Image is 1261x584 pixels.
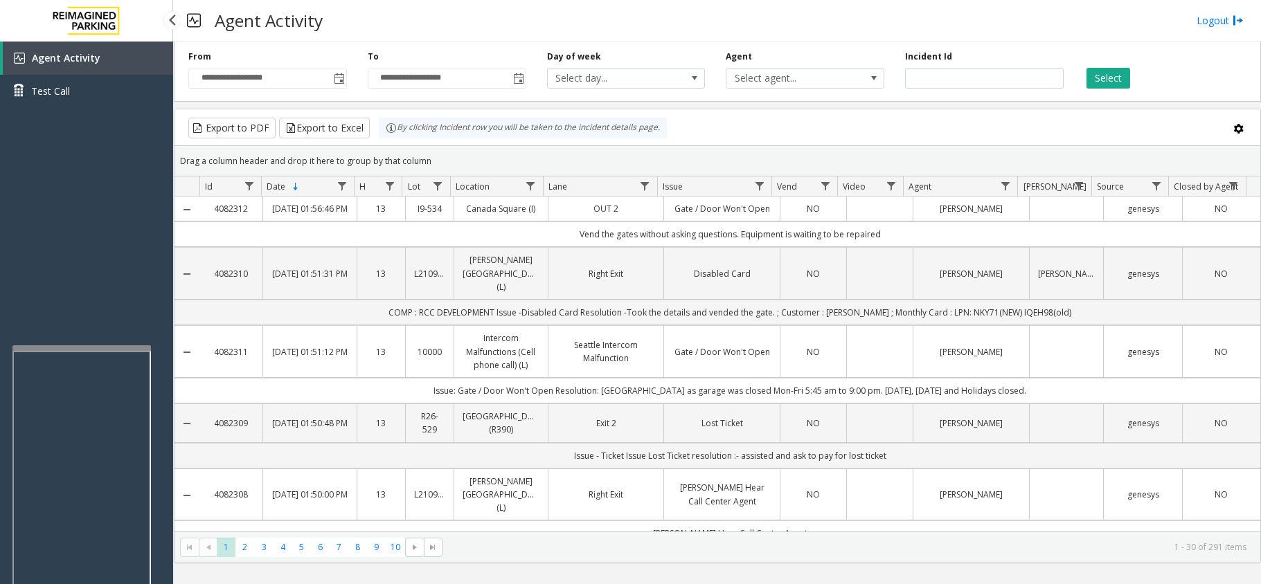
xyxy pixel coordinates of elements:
a: 4082308 [208,488,254,501]
a: 13 [366,488,397,501]
label: Agent [726,51,752,63]
div: Drag a column header and drop it here to group by that column [175,149,1260,173]
a: H Filter Menu [380,176,399,195]
label: To [368,51,379,63]
a: NO [789,488,838,501]
a: Issue Filter Menu [750,176,769,195]
a: genesys [1112,267,1173,280]
a: 13 [366,417,397,430]
a: NO [789,202,838,215]
a: Collapse Details [175,490,199,501]
a: 10000 [414,345,445,358]
span: Go to the next page [409,542,420,553]
a: 4082310 [208,267,254,280]
a: genesys [1112,417,1173,430]
a: genesys [1112,488,1173,501]
a: NO [1191,345,1252,358]
span: NO [1215,268,1228,280]
span: NO [1215,489,1228,500]
span: Date [267,181,285,192]
span: Agent [909,181,931,192]
a: NO [1191,267,1252,280]
a: Collapse Details [175,347,199,358]
a: 4082312 [208,202,254,215]
span: Page 9 [367,538,386,556]
span: Issue [663,181,683,192]
a: Exit 2 [557,417,656,430]
span: Lot [408,181,420,192]
span: Lane [548,181,567,192]
a: Vend Filter Menu [816,176,834,195]
a: Collapse Details [175,268,199,280]
span: Page 10 [386,538,405,556]
a: Lost Ticket [672,417,771,430]
a: NO [789,267,838,280]
a: Parker Filter Menu [1069,176,1088,195]
button: Select [1086,68,1130,89]
div: Data table [175,176,1260,531]
img: pageIcon [187,3,201,37]
a: OUT 2 [557,202,656,215]
a: NO [1191,202,1252,215]
span: NO [807,417,820,429]
a: Gate / Door Won't Open [672,345,771,358]
a: NO [1191,488,1252,501]
span: Toggle popup [510,69,526,88]
a: 13 [366,202,397,215]
span: Page 4 [274,538,292,556]
a: genesys [1112,345,1173,358]
a: Logout [1197,13,1244,28]
a: Video Filter Menu [882,176,900,195]
a: [DATE] 01:50:00 PM [271,488,348,501]
a: Closed by Agent Filter Menu [1224,176,1243,195]
a: [DATE] 01:50:48 PM [271,417,348,430]
label: Day of week [547,51,601,63]
td: Issue: Gate / Door Won't Open Resolution: [GEOGRAPHIC_DATA] as garage was closed Mon-Fri 5:45 am ... [199,378,1260,403]
a: [PERSON_NAME] [1038,267,1095,280]
a: [PERSON_NAME][GEOGRAPHIC_DATA] (L) [463,475,539,515]
a: [DATE] 01:51:31 PM [271,267,348,280]
span: Page 6 [311,538,330,556]
span: Go to the last page [424,538,442,557]
a: genesys [1112,202,1173,215]
a: 13 [366,345,397,358]
td: COMP : RCC DEVELOPMENT Issue -Disabled Card Resolution -Took the details and vended the gate. ; C... [199,300,1260,325]
a: [DATE] 01:56:46 PM [271,202,348,215]
span: NO [1215,417,1228,429]
a: NO [789,345,838,358]
a: L21093100 [414,267,445,280]
a: Collapse Details [175,418,199,429]
span: Vend [777,181,797,192]
kendo-pager-info: 1 - 30 of 291 items [451,541,1246,553]
span: Sortable [290,181,301,192]
button: Export to PDF [188,118,276,138]
span: Agent Activity [32,51,100,64]
td: [PERSON_NAME] Hear Call Center Agent [199,520,1260,546]
span: Closed by Agent [1174,181,1238,192]
a: Agent Activity [3,42,173,75]
a: Canada Square (I) [463,202,539,215]
a: [PERSON_NAME] Hear Call Center Agent [672,481,771,507]
a: Seattle Intercom Malfunction [557,338,656,365]
a: [PERSON_NAME] [922,267,1021,280]
a: NO [789,417,838,430]
h3: Agent Activity [208,3,330,37]
span: H [359,181,366,192]
a: [PERSON_NAME] [922,345,1021,358]
a: R26-529 [414,410,445,436]
a: Disabled Card [672,267,771,280]
a: 13 [366,267,397,280]
a: Agent Filter Menu [996,176,1014,195]
span: Select day... [548,69,673,88]
a: Source Filter Menu [1147,176,1165,195]
span: Page 7 [330,538,348,556]
span: Page 2 [235,538,254,556]
a: L21093100 [414,488,445,501]
img: logout [1233,13,1244,28]
span: [PERSON_NAME] [1023,181,1086,192]
button: Export to Excel [279,118,370,138]
span: Source [1097,181,1124,192]
span: Id [205,181,213,192]
span: NO [1215,203,1228,215]
span: Page 3 [255,538,274,556]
